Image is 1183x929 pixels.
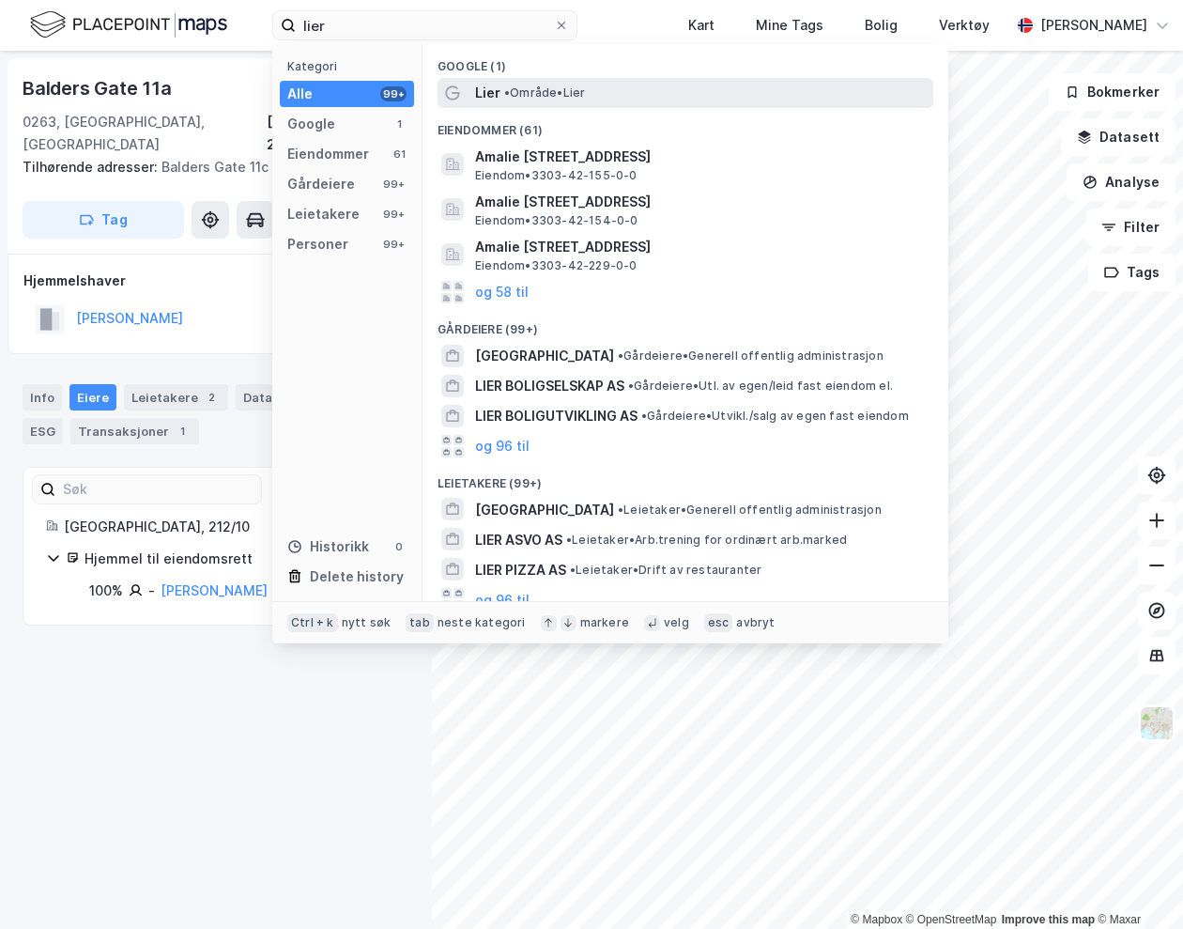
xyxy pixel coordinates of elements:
a: Improve this map [1002,913,1095,926]
div: Hjemmel til eiendomsrett [84,548,386,570]
span: [GEOGRAPHIC_DATA] [475,499,614,521]
span: Leietaker • Arb.trening for ordinært arb.marked [566,533,847,548]
div: 99+ [380,207,407,222]
button: og 58 til [475,281,529,303]
span: Område • Lier [504,85,585,101]
button: og 96 til [475,435,530,457]
div: Datasett [236,384,306,410]
div: 0 [392,539,407,554]
span: Eiendom • 3303-42-155-0-0 [475,168,638,183]
div: esc [704,613,733,632]
div: 99+ [380,237,407,252]
span: [GEOGRAPHIC_DATA] [475,345,614,367]
div: ESG [23,418,63,444]
button: Tags [1088,254,1175,291]
span: LIER BOLIGSELSKAP AS [475,375,624,397]
div: Alle [287,83,313,105]
div: Delete history [310,565,404,588]
span: Leietaker • Generell offentlig administrasjon [618,503,882,518]
div: Info [23,384,62,410]
span: • [570,563,576,577]
button: Filter [1085,209,1175,246]
div: Kategori [287,59,414,73]
div: Balders Gate 11a [23,73,176,103]
div: 100% [89,580,123,602]
span: Leietaker • Drift av restauranter [570,563,761,578]
div: markere [580,615,629,630]
div: avbryt [736,615,775,630]
span: • [628,379,634,393]
span: • [618,503,623,517]
span: Gårdeiere • Utl. av egen/leid fast eiendom el. [628,379,893,394]
div: Eiendommer [287,143,369,165]
div: 1 [173,422,192,441]
div: - [148,580,155,602]
span: Amalie [STREET_ADDRESS] [475,236,926,258]
div: 99+ [380,177,407,192]
div: Transaksjoner [70,418,199,444]
span: Amalie [STREET_ADDRESS] [475,146,926,168]
span: LIER ASVO AS [475,529,562,551]
div: Historikk [287,535,369,558]
span: • [504,85,510,100]
div: Eiere [69,384,116,410]
div: Kart [688,14,714,37]
a: [PERSON_NAME] [161,582,268,598]
div: 0263, [GEOGRAPHIC_DATA], [GEOGRAPHIC_DATA] [23,111,267,156]
iframe: Chat Widget [1089,839,1183,929]
div: Eiendommer (61) [422,108,948,142]
span: Amalie [STREET_ADDRESS] [475,191,926,213]
div: 99+ [380,86,407,101]
span: LIER BOLIGUTVIKLING AS [475,405,638,427]
div: Verktøy [939,14,990,37]
div: Leietakere [124,384,228,410]
div: tab [406,613,434,632]
button: Tag [23,201,184,239]
span: Eiendom • 3303-42-154-0-0 [475,213,638,228]
div: 1 [392,116,407,132]
a: Mapbox [851,913,902,926]
div: Kontrollprogram for chat [1089,839,1183,929]
button: og 96 til [475,588,530,611]
span: Tilhørende adresser: [23,159,161,175]
button: Bokmerker [1049,73,1175,111]
img: logo.f888ab2527a4732fd821a326f86c7f29.svg [30,8,227,41]
div: Mine Tags [756,14,823,37]
div: Ctrl + k [287,613,338,632]
img: Z [1139,705,1175,741]
a: OpenStreetMap [906,913,997,926]
div: Google [287,113,335,135]
div: 61 [392,147,407,162]
div: Leietakere [287,203,360,225]
div: Gårdeiere [287,173,355,195]
div: Personer [287,233,348,255]
div: [PERSON_NAME] [1040,14,1147,37]
input: Søk på adresse, matrikkel, gårdeiere, leietakere eller personer [296,11,554,39]
span: Eiendom • 3303-42-229-0-0 [475,258,638,273]
span: • [566,533,572,547]
div: Gårdeiere (99+) [422,307,948,341]
div: [GEOGRAPHIC_DATA], 212/10 [64,516,386,538]
button: Analyse [1067,163,1175,201]
div: neste kategori [438,615,526,630]
span: Gårdeiere • Generell offentlig administrasjon [618,348,883,364]
div: [GEOGRAPHIC_DATA], 212/10 [267,111,409,156]
div: Bolig [865,14,898,37]
span: LIER PIZZA AS [475,559,566,581]
div: Google (1) [422,44,948,78]
div: Balders Gate 11c [23,156,394,178]
span: Lier [475,82,500,104]
span: Gårdeiere • Utvikl./salg av egen fast eiendom [641,409,909,424]
div: nytt søk [342,615,392,630]
button: Datasett [1061,118,1175,156]
span: • [641,409,647,423]
span: • [618,348,623,363]
input: Søk [55,475,261,503]
div: 2 [202,388,221,407]
div: velg [664,615,689,630]
div: Hjemmelshaver [23,270,408,292]
div: Leietakere (99+) [422,461,948,495]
